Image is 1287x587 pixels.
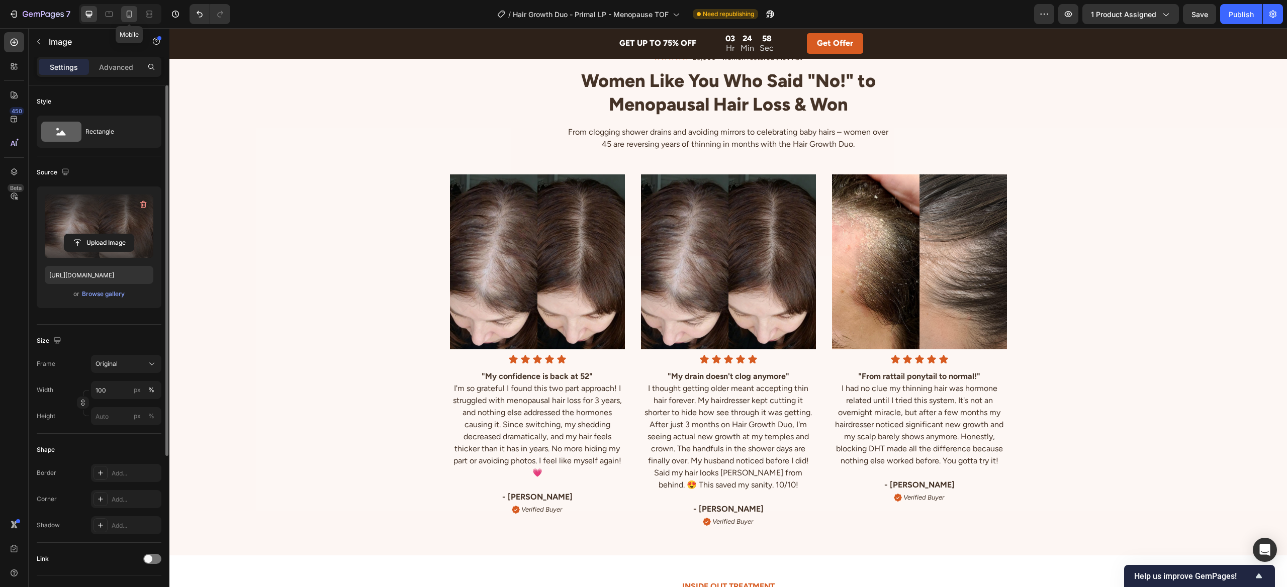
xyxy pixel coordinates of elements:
[715,452,785,461] strong: - [PERSON_NAME]
[689,343,811,353] strong: "From rattail ponytail to normal!"
[190,4,230,24] div: Undo/Redo
[397,98,721,122] p: From clogging shower drains and avoiding mirrors to celebrating baby hairs – women over 45 are re...
[37,521,60,530] div: Shadow
[50,62,78,72] p: Settings
[282,354,454,451] p: I'm so grateful I found this two part approach! I struggled with menopausal hair loss for 3 years...
[10,107,24,115] div: 450
[64,234,134,252] button: Upload Image
[82,289,125,299] div: Browse gallery
[281,146,455,321] img: gempages_560963929841337434-938724ef-bef0-407c-8e3b-adbd870e3ad8.webp
[508,9,511,20] span: /
[45,266,153,284] input: https://example.com/image.jpg
[81,289,125,299] button: Browse gallery
[169,28,1287,587] iframe: Design area
[131,384,143,396] button: %
[663,146,838,321] img: gnrrs1qgxbfbqc7m8tak.png
[1220,4,1262,24] button: Publish
[112,495,159,504] div: Add...
[85,120,147,143] div: Rectangle
[148,385,154,395] div: %
[145,384,157,396] button: px
[37,385,53,395] label: Width
[37,554,49,563] div: Link
[112,521,159,530] div: Add...
[734,465,775,474] p: Verified Buyer
[131,410,143,422] button: %
[91,355,161,373] button: Original
[1091,9,1156,20] span: 1 product assigned
[703,10,754,19] span: Need republishing
[1082,4,1179,24] button: 1 product assigned
[37,468,56,477] div: Border
[352,477,393,486] p: Verified Buyer
[37,359,55,368] label: Frame
[37,412,55,421] label: Height
[8,184,24,192] div: Beta
[524,476,594,485] strong: - [PERSON_NAME]
[73,288,79,300] span: or
[257,552,861,565] h2: INSIDE OUT TREATMENT
[1183,4,1216,24] button: Save
[472,146,647,321] img: gempages_560963929841337434-938724ef-bef0-407c-8e3b-adbd870e3ad8.webp
[112,469,159,478] div: Add...
[145,410,157,422] button: px
[543,489,584,498] p: Verified Buyer
[333,464,403,473] strong: - [PERSON_NAME]
[513,9,669,20] span: Hair Growth Duo - Primal LP - Menopause TOF
[37,334,63,348] div: Size
[134,385,141,395] div: px
[37,166,71,179] div: Source
[1229,9,1254,20] div: Publish
[148,412,154,421] div: %
[312,343,423,353] strong: "My confidence is back at 52"
[473,354,646,463] p: I thought getting older meant accepting thin hair forever. My hairdresser kept cutting it shorter...
[37,495,57,504] div: Corner
[49,36,134,48] p: Image
[37,97,51,106] div: Style
[66,8,70,20] p: 7
[498,343,620,353] strong: "My drain doesn't clog anymore"
[1134,570,1265,582] button: Show survey - Help us improve GemPages!
[1191,10,1208,19] span: Save
[99,62,133,72] p: Advanced
[91,407,161,425] input: px%
[396,40,722,89] h2: Women Like You Who Said "No!" to Menopausal Hair Loss & Won
[1134,571,1253,581] span: Help us improve GemPages!
[4,4,75,24] button: 7
[96,359,118,368] span: Original
[134,412,141,421] div: px
[664,354,837,439] p: I had no clue my thinning hair was hormone related until I tried this system. It's not an overnig...
[37,445,55,454] div: Shape
[91,381,161,399] input: px%
[1253,538,1277,562] div: Open Intercom Messenger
